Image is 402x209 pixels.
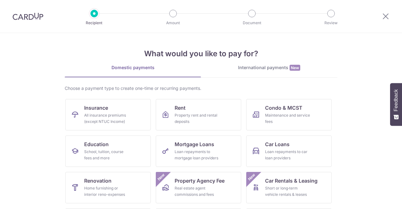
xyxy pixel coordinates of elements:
div: Real estate agent commissions and fees [175,185,220,198]
a: Car LoansLoan repayments to car loan providers [246,135,332,167]
a: RenovationHome furnishing or interior reno-expenses [65,172,151,203]
span: Mortgage Loans [175,140,214,148]
a: InsuranceAll insurance premiums (except NTUC Income) [65,99,151,130]
span: Condo & MCST [265,104,302,112]
span: Education [84,140,109,148]
div: Loan repayments to mortgage loan providers [175,149,220,161]
span: Feedback [393,89,399,111]
h4: What would you like to pay for? [65,48,337,59]
span: New [290,65,300,71]
div: Property rent and rental deposits [175,112,220,125]
button: Feedback - Show survey [390,83,402,126]
p: Document [229,20,275,26]
div: School, tuition, course fees and more [84,149,129,161]
div: Maintenance and service fees [265,112,310,125]
a: Condo & MCSTMaintenance and service fees [246,99,332,130]
div: Home furnishing or interior reno-expenses [84,185,129,198]
a: Car Rentals & LeasingShort or long‑term vehicle rentals & leasesNew [246,172,332,203]
div: Choose a payment type to create one-time or recurring payments. [65,85,337,91]
div: International payments [201,64,337,71]
span: Insurance [84,104,108,112]
p: Recipient [71,20,117,26]
div: Loan repayments to car loan providers [265,149,310,161]
span: Rent [175,104,186,112]
a: Mortgage LoansLoan repayments to mortgage loan providers [156,135,241,167]
a: Property Agency FeeReal estate agent commissions and feesNew [156,172,241,203]
span: Car Loans [265,140,290,148]
span: Car Rentals & Leasing [265,177,318,184]
div: All insurance premiums (except NTUC Income) [84,112,129,125]
p: Review [308,20,354,26]
span: New [156,172,166,182]
span: New [247,172,257,182]
img: CardUp [13,13,43,20]
div: Short or long‑term vehicle rentals & leases [265,185,310,198]
a: RentProperty rent and rental deposits [156,99,241,130]
div: Domestic payments [65,64,201,71]
p: Amount [150,20,196,26]
span: Renovation [84,177,111,184]
span: Property Agency Fee [175,177,225,184]
a: EducationSchool, tuition, course fees and more [65,135,151,167]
